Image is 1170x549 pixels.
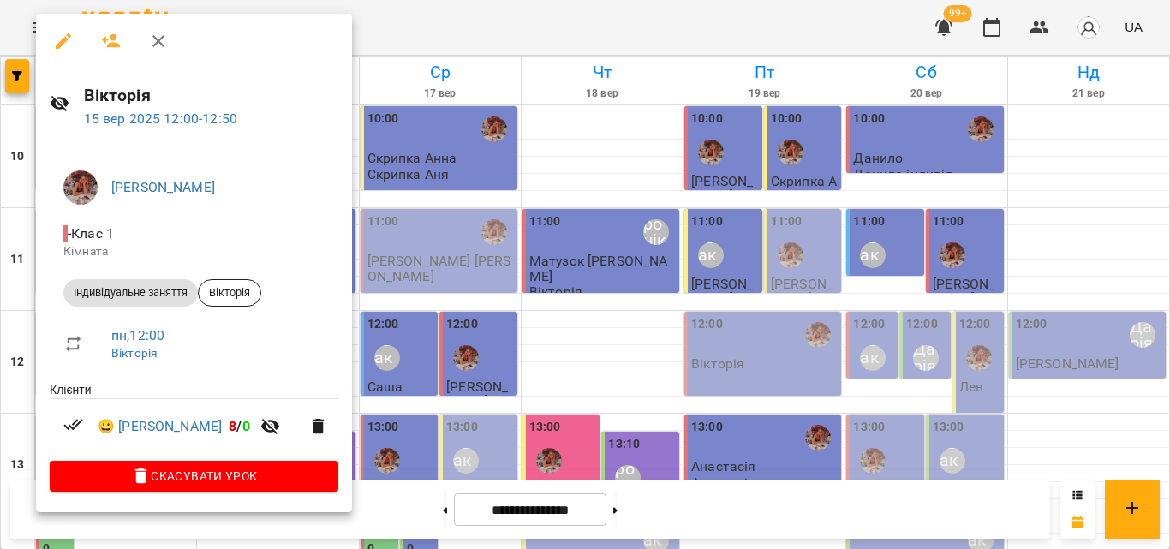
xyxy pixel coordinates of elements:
img: 8e83acc2cd0b2376dc5440f2ed1a4d52.jfif [63,170,98,205]
span: - Клас 1 [63,225,117,242]
span: Вікторія [199,285,260,301]
a: [PERSON_NAME] [111,179,215,195]
p: Кімната [63,243,325,260]
span: Індивідуальне заняття [63,285,198,301]
span: 0 [242,418,250,434]
b: / [229,418,249,434]
button: Скасувати Урок [50,461,338,492]
a: пн , 12:00 [111,327,164,343]
ul: Клієнти [50,381,338,461]
span: Скасувати Урок [63,466,325,486]
h6: Вікторія [84,82,339,109]
svg: Візит сплачено [63,415,84,435]
a: 15 вер 2025 12:00-12:50 [84,110,237,127]
div: Вікторія [198,279,261,307]
a: 😀 [PERSON_NAME] [98,416,222,437]
span: 8 [229,418,236,434]
a: Вікторія [111,346,158,360]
